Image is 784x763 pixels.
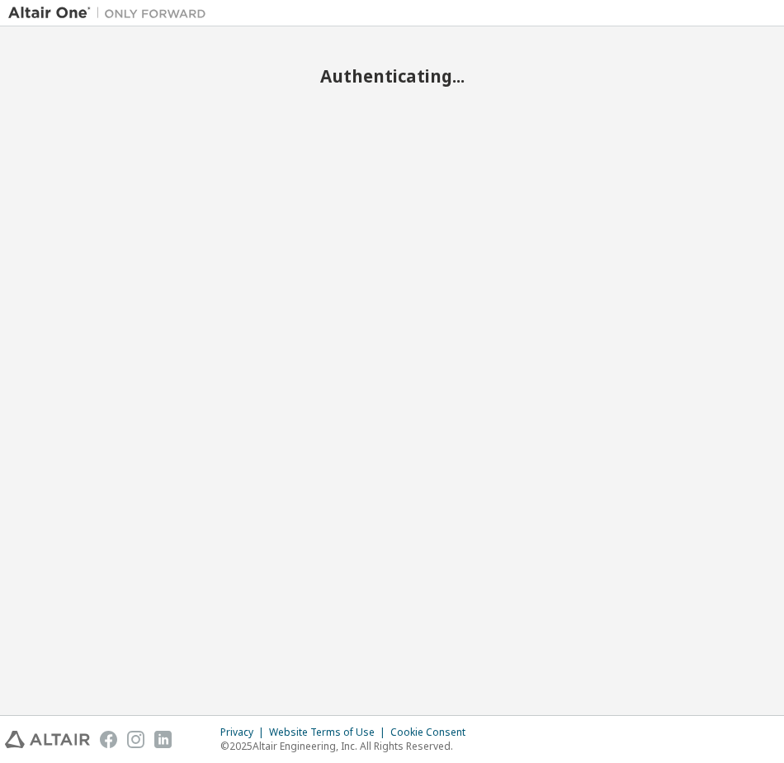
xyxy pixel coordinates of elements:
img: facebook.svg [100,731,117,748]
div: Cookie Consent [390,726,475,739]
img: altair_logo.svg [5,731,90,748]
div: Privacy [220,726,269,739]
img: linkedin.svg [154,731,172,748]
p: © 2025 Altair Engineering, Inc. All Rights Reserved. [220,739,475,753]
div: Website Terms of Use [269,726,390,739]
img: Altair One [8,5,215,21]
img: instagram.svg [127,731,144,748]
h2: Authenticating... [8,65,776,87]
